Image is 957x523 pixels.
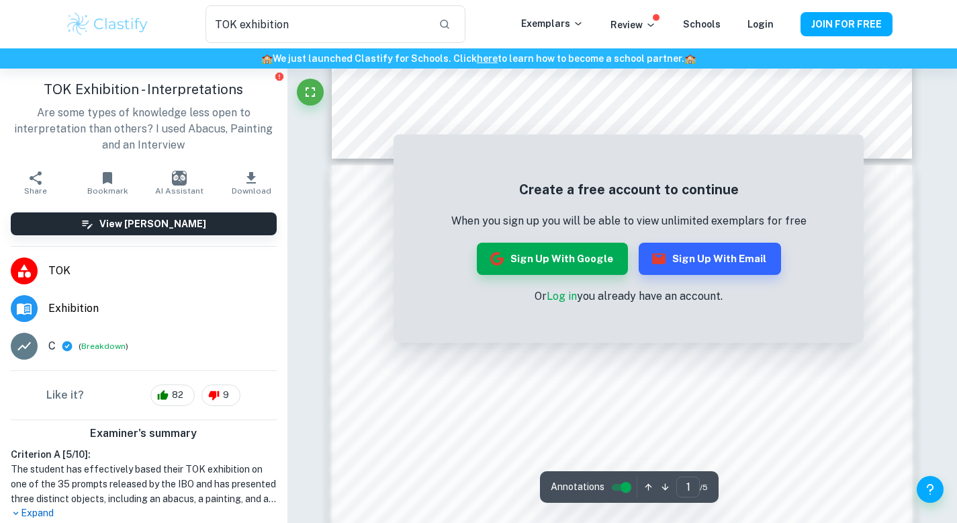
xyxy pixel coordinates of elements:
img: AI Assistant [172,171,187,186]
span: Bookmark [87,186,128,196]
button: Breakdown [81,340,126,352]
p: When you sign up you will be able to view unlimited exemplars for free [451,213,807,229]
span: 🏫 [684,53,696,64]
div: 82 [150,385,195,406]
h6: View [PERSON_NAME] [99,216,206,231]
h6: Like it? [46,387,84,403]
span: Exhibition [48,300,277,317]
button: Sign up with Google [477,243,628,275]
a: Log in [547,290,577,303]
span: / 5 [700,481,708,493]
span: TOK [48,263,277,279]
button: Fullscreen [297,79,324,106]
input: Search for any exemplars... [206,5,427,43]
h6: Examiner's summary [5,426,282,442]
button: Download [216,164,287,202]
span: Annotations [551,480,604,494]
h6: Criterion A [ 5 / 10 ]: [11,447,277,462]
button: Report issue [275,71,285,81]
p: Exemplars [521,16,584,31]
button: JOIN FOR FREE [801,12,893,36]
h1: TOK Exhibition - Interpretations [11,79,277,99]
p: Review [610,17,656,32]
img: Clastify logo [65,11,150,38]
p: Or you already have an account. [451,288,807,305]
a: Schools [683,19,721,30]
button: AI Assistant [144,164,216,202]
a: here [477,53,498,64]
h5: Create a free account to continue [451,179,807,200]
button: Bookmark [72,164,144,202]
a: Login [747,19,774,30]
span: ( ) [79,340,128,353]
p: C [48,338,56,354]
button: View [PERSON_NAME] [11,212,277,235]
h1: The student has effectively based their TOK exhibition on one of the 35 prompts released by the I... [11,462,277,506]
span: Share [24,186,47,196]
span: 9 [216,389,236,402]
h6: We just launched Clastify for Schools. Click to learn how to become a school partner. [3,51,954,66]
span: 🏫 [261,53,273,64]
button: Sign up with Email [639,243,781,275]
span: AI Assistant [155,186,203,196]
button: Help and Feedback [917,476,944,503]
span: Download [232,186,271,196]
p: Expand [11,506,277,520]
span: 82 [165,389,191,402]
div: 9 [201,385,240,406]
p: Are some types of knowledge less open to interpretation than others? I used Abacus, Painting and ... [11,105,277,153]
